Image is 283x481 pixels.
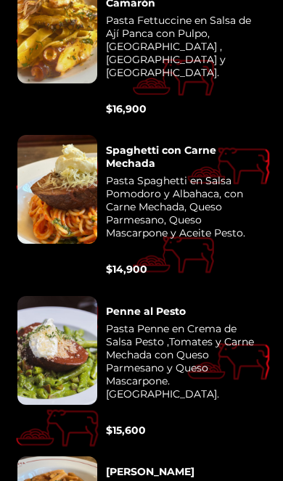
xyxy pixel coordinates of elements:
[106,144,257,170] h4: Spaghetti con Carne Mechada
[106,263,147,276] p: $ 14,900
[106,305,186,318] h4: Penne al Pesto
[106,322,257,406] p: Pasta Penne en Crema de Salsa Pesto ,Tomates y Carne Mechada con Queso Parmesano y Queso Mascarpo...
[106,424,146,437] p: $ 15,600
[106,102,147,115] p: $ 16,900
[106,14,257,85] p: Pasta Fettuccine en Salsa de Ají Panca con Pulpo, [GEOGRAPHIC_DATA] , [GEOGRAPHIC_DATA] y [GEOGRA...
[106,174,257,245] p: Pasta Spaghetti en Salsa Pomodoro y Albahaca, con Carne Mechada, Queso Parmesano, Queso Mascarpon...
[106,465,194,478] h4: [PERSON_NAME]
